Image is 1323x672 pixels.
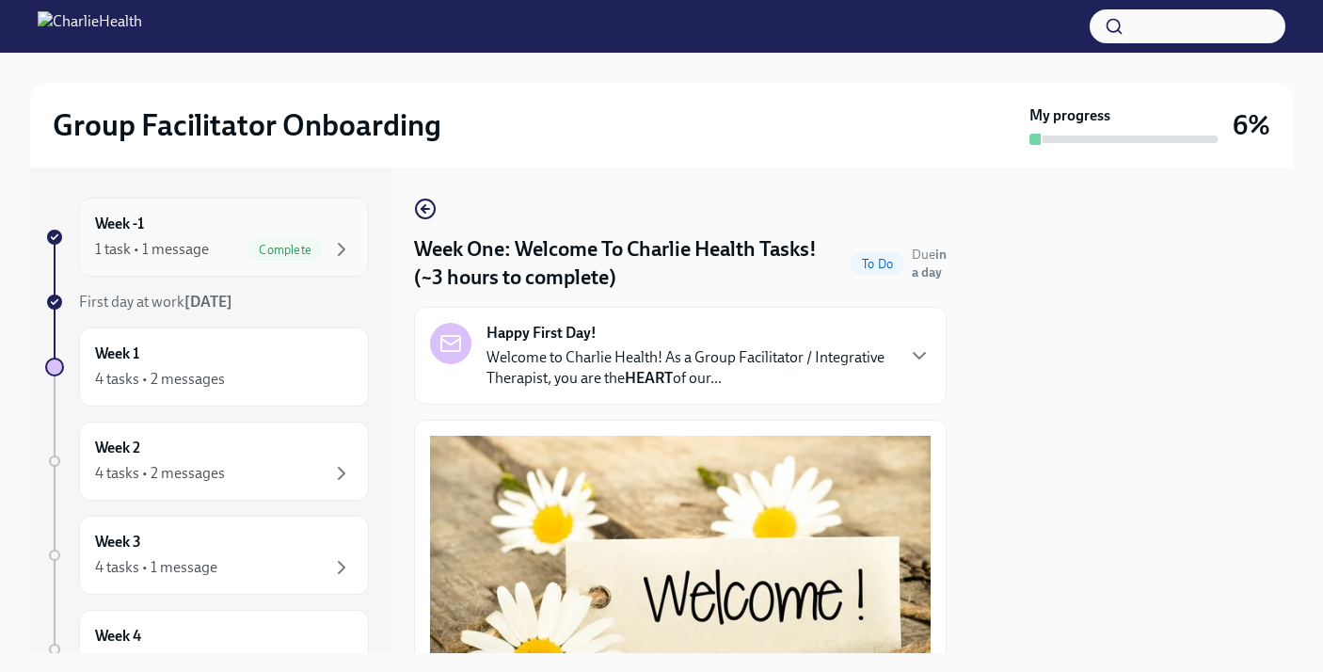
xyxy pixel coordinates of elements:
[95,239,209,260] div: 1 task • 1 message
[95,626,141,647] h6: Week 4
[45,292,369,312] a: First day at work[DATE]
[45,328,369,407] a: Week 14 tasks • 2 messages
[95,438,140,458] h6: Week 2
[1233,108,1270,142] h3: 6%
[95,557,217,578] div: 4 tasks • 1 message
[45,198,369,277] a: Week -11 task • 1 messageComplete
[625,369,673,387] strong: HEART
[95,463,225,484] div: 4 tasks • 2 messages
[45,422,369,501] a: Week 24 tasks • 2 messages
[912,247,947,280] span: Due
[79,293,232,311] span: First day at work
[95,344,139,364] h6: Week 1
[95,532,141,552] h6: Week 3
[912,247,947,280] strong: in a day
[851,257,904,271] span: To Do
[95,369,225,390] div: 4 tasks • 2 messages
[247,243,323,257] span: Complete
[95,214,144,234] h6: Week -1
[53,106,441,144] h2: Group Facilitator Onboarding
[912,246,947,281] span: September 9th, 2025 09:00
[486,347,893,389] p: Welcome to Charlie Health! As a Group Facilitator / Integrative Therapist, you are the of our...
[414,235,843,292] h4: Week One: Welcome To Charlie Health Tasks! (~3 hours to complete)
[184,293,232,311] strong: [DATE]
[1029,105,1110,126] strong: My progress
[38,11,142,41] img: CharlieHealth
[486,323,597,344] strong: Happy First Day!
[95,651,131,672] div: 1 task
[45,516,369,595] a: Week 34 tasks • 1 message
